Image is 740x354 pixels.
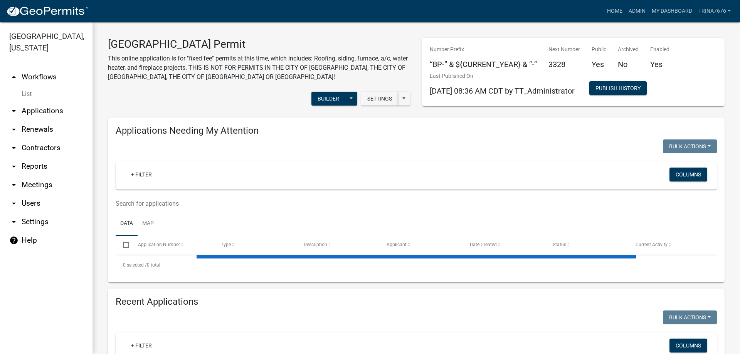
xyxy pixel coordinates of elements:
p: Public [592,45,606,54]
p: Last Published On [430,72,575,80]
button: Columns [669,339,707,352]
span: [DATE] 08:36 AM CDT by TT_Administrator [430,86,575,96]
button: Bulk Actions [663,310,717,324]
a: My Dashboard [649,4,695,18]
span: Date Created [470,242,497,247]
p: Archived [618,45,639,54]
h5: “BP-” & ${CURRENT_YEAR} & “-” [430,60,537,69]
a: Admin [626,4,649,18]
span: Current Activity [636,242,668,247]
i: arrow_drop_down [9,106,18,116]
h5: 3328 [548,60,580,69]
h4: Applications Needing My Attention [116,125,717,136]
datatable-header-cell: Select [116,236,130,254]
span: Description [304,242,327,247]
p: Number Prefix [430,45,537,54]
datatable-header-cell: Application Number [130,236,213,254]
h5: No [618,60,639,69]
h5: Yes [592,60,606,69]
a: + Filter [125,339,158,352]
i: arrow_drop_down [9,162,18,171]
datatable-header-cell: Type [214,236,296,254]
button: Bulk Actions [663,139,717,153]
datatable-header-cell: Description [296,236,379,254]
p: Next Number [548,45,580,54]
a: Data [116,211,138,236]
button: Builder [311,92,345,106]
button: Columns [669,168,707,181]
wm-modal-confirm: Workflow Publish History [589,86,647,92]
datatable-header-cell: Current Activity [628,236,711,254]
h4: Recent Applications [116,296,717,307]
i: arrow_drop_up [9,72,18,82]
a: Home [604,4,626,18]
a: trina7676 [695,4,734,18]
input: Search for applications [116,196,615,211]
i: arrow_drop_down [9,125,18,134]
i: help [9,236,18,245]
a: Map [138,211,158,236]
i: arrow_drop_down [9,143,18,153]
p: Enabled [650,45,669,54]
button: Publish History [589,81,647,95]
datatable-header-cell: Status [545,236,628,254]
p: This online application is for "fixed fee" permits at this time, which includes: Roofing, siding,... [108,54,410,82]
i: arrow_drop_down [9,199,18,208]
i: arrow_drop_down [9,180,18,190]
span: Status [553,242,566,247]
datatable-header-cell: Applicant [379,236,462,254]
button: Settings [361,92,398,106]
a: + Filter [125,168,158,181]
span: Applicant [387,242,407,247]
span: 0 selected / [123,262,147,268]
datatable-header-cell: Date Created [462,236,545,254]
span: Application Number [138,242,180,247]
h3: [GEOGRAPHIC_DATA] Permit [108,38,410,51]
div: 0 total [116,255,717,275]
h5: Yes [650,60,669,69]
i: arrow_drop_down [9,217,18,226]
span: Type [221,242,231,247]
